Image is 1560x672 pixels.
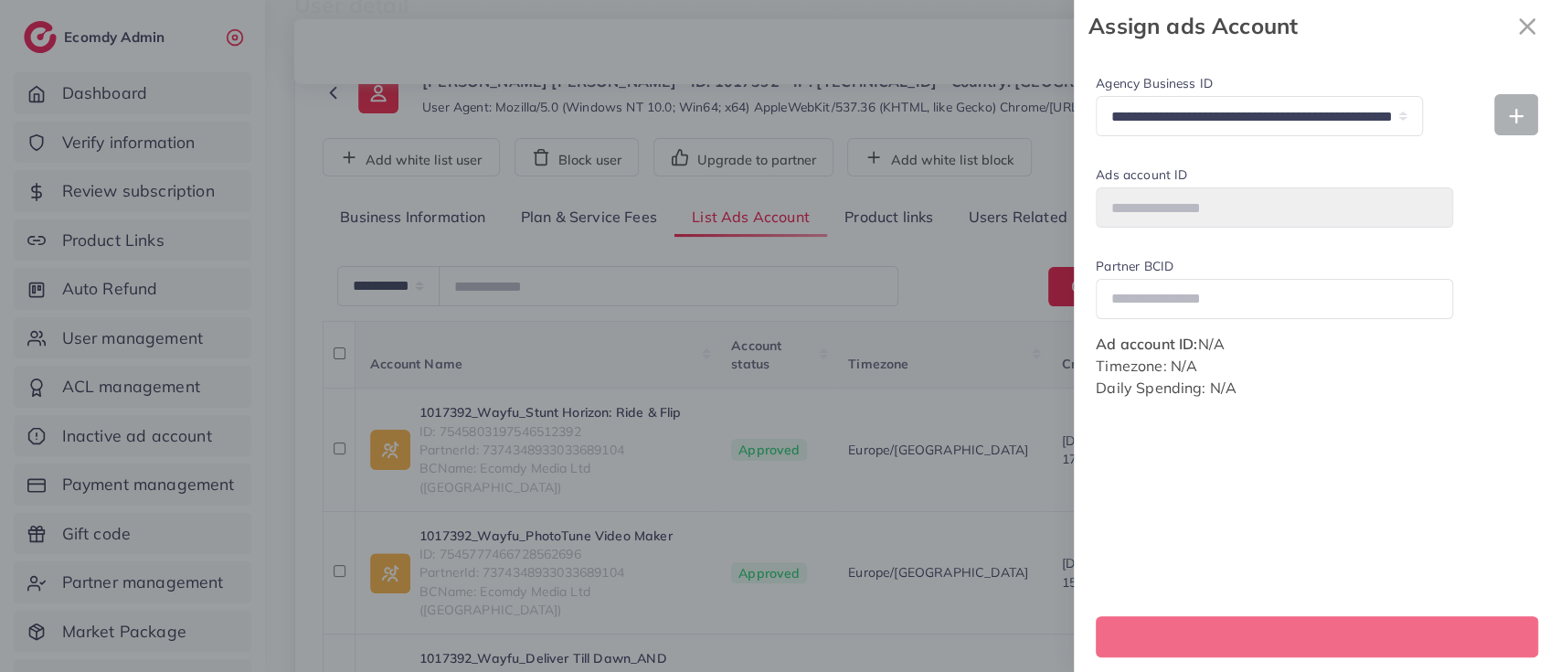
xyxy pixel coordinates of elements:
[1509,7,1545,45] button: Close
[1096,355,1538,377] p: Timezone: N/A
[1509,8,1545,45] svg: x
[1096,74,1423,92] label: Agency Business ID
[1088,10,1509,42] strong: Assign ads Account
[1096,377,1538,399] p: Daily Spending: N/A
[1509,109,1523,123] img: Add new
[1096,335,1197,353] span: Ad account ID:
[1096,165,1453,184] label: Ads account ID
[1197,335,1224,353] span: N/A
[1096,257,1453,275] label: Partner BCID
